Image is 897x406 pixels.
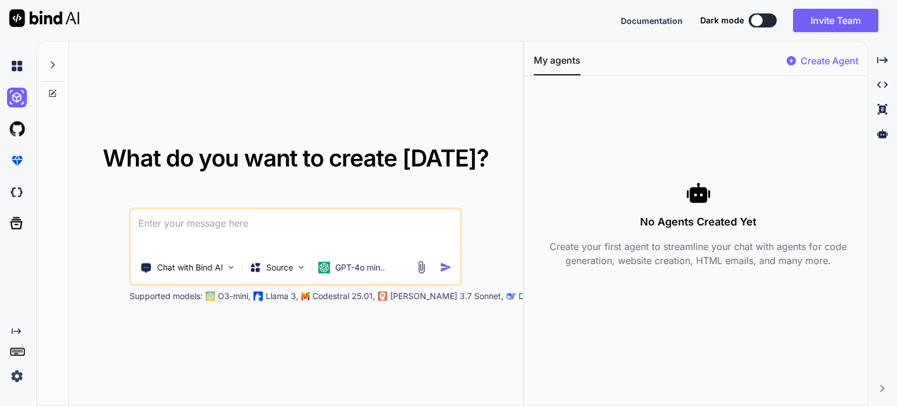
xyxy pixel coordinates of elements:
[7,366,27,386] img: settings
[507,292,516,301] img: claude
[266,262,293,273] p: Source
[700,15,744,26] span: Dark mode
[378,292,388,301] img: claude
[7,88,27,107] img: ai-studio
[621,16,683,26] span: Documentation
[335,262,385,273] p: GPT-4o min..
[9,9,79,27] img: Bind AI
[534,240,863,268] p: Create your first agent to streamline your chat with agents for code generation, website creation...
[266,290,298,302] p: Llama 3,
[227,262,237,272] img: Pick Tools
[218,290,251,302] p: O3-mini,
[206,292,215,301] img: GPT-4
[390,290,503,302] p: [PERSON_NAME] 3.7 Sonnet,
[440,261,452,273] img: icon
[319,262,331,273] img: GPT-4o mini
[7,119,27,139] img: githubLight
[534,53,580,75] button: My agents
[621,15,683,27] button: Documentation
[312,290,375,302] p: Codestral 25.01,
[519,290,568,302] p: Deepseek R1
[415,261,428,274] img: attachment
[103,144,489,172] span: What do you want to create [DATE]?
[534,214,863,230] h3: No Agents Created Yet
[7,182,27,202] img: darkCloudIdeIcon
[302,292,310,300] img: Mistral-AI
[297,262,307,272] img: Pick Models
[793,9,878,32] button: Invite Team
[254,292,263,301] img: Llama2
[157,262,223,273] p: Chat with Bind AI
[7,151,27,171] img: premium
[130,290,203,302] p: Supported models:
[7,56,27,76] img: chat
[801,54,858,68] p: Create Agent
